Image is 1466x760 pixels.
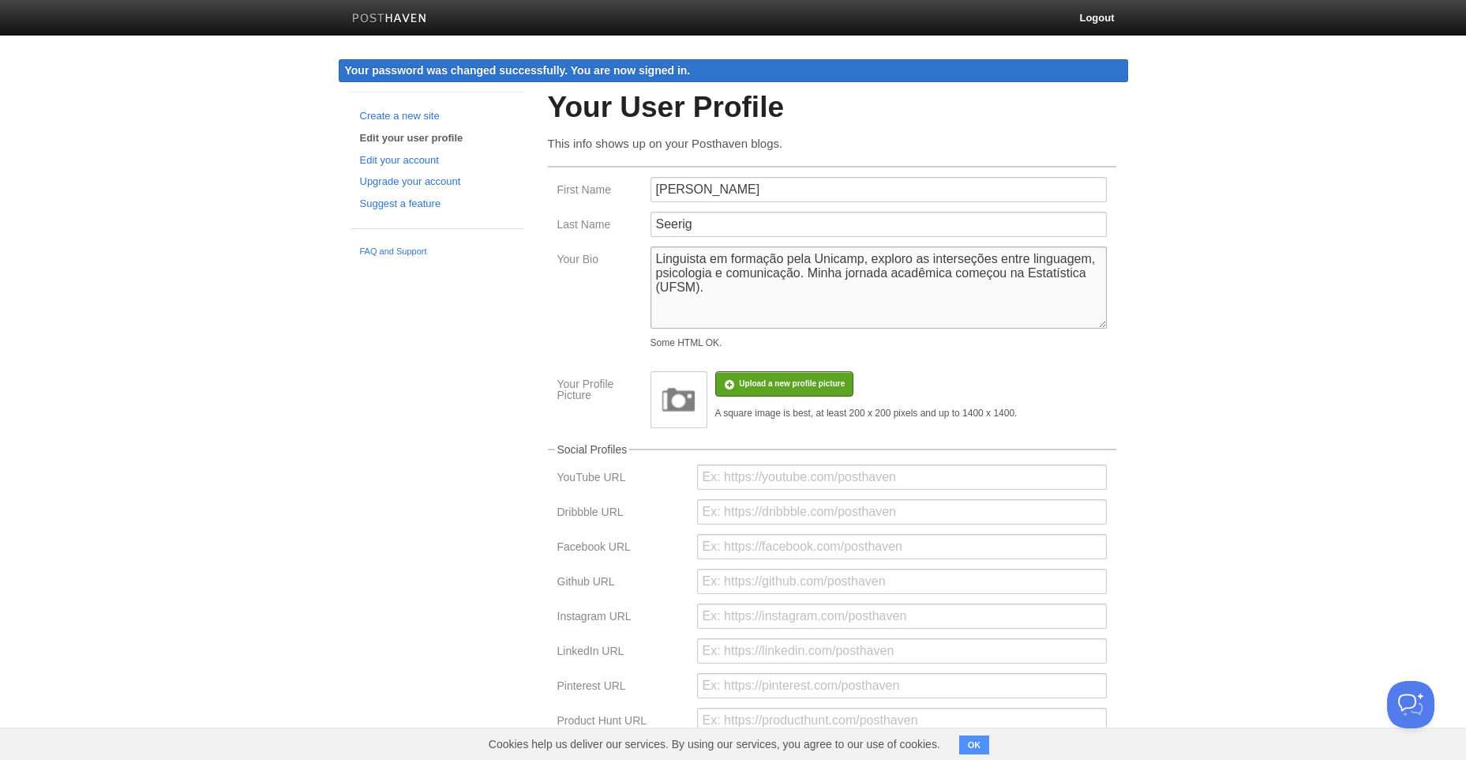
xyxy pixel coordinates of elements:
[739,379,845,388] span: Upload a new profile picture
[697,604,1107,629] input: Ex: https://instagram.com/posthaven
[339,59,1128,82] div: Your password was changed successfully. You are now signed in.
[697,569,1107,594] input: Ex: https://github.com/posthaven
[557,378,641,404] label: Your Profile Picture
[360,130,515,147] a: Edit your user profile
[557,254,641,269] label: Your Bio
[352,13,427,25] img: Posthaven-bar
[360,152,515,169] a: Edit your account
[360,196,515,213] a: Suggest a feature
[557,184,641,199] label: First Name
[360,174,515,190] a: Upgrade your account
[697,534,1107,559] input: Ex: https://facebook.com/posthaven
[697,465,1107,490] input: Ex: https://youtube.com/posthaven
[548,135,1116,152] p: This info shows up on your Posthaven blogs.
[557,680,688,695] label: Pinterest URL
[697,638,1107,664] input: Ex: https://linkedin.com/posthaven
[557,472,688,487] label: YouTube URL
[697,708,1107,733] input: Ex: https://producthunt.com/posthaven
[557,576,688,591] label: Github URL
[557,645,688,660] label: LinkedIn URL
[555,444,630,455] legend: Social Profiles
[360,108,515,125] a: Create a new site
[360,245,515,259] a: FAQ and Support
[557,715,688,730] label: Product Hunt URL
[548,92,1116,124] h2: Your User Profile
[651,338,1107,348] div: Some HTML OK.
[697,499,1107,525] input: Ex: https://dribbble.com/posthaven
[557,506,688,521] label: Dribbble URL
[697,673,1107,698] input: Ex: https://pinterest.com/posthaven
[1387,681,1434,728] iframe: Help Scout Beacon - Open
[655,376,703,423] img: image.png
[557,541,688,556] label: Facebook URL
[959,736,990,754] button: OK
[557,219,641,234] label: Last Name
[715,408,1018,418] div: A square image is best, at least 200 x 200 pixels and up to 1400 x 1400.
[473,728,956,760] span: Cookies help us deliver our services. By using our services, you agree to our use of cookies.
[557,611,688,626] label: Instagram URL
